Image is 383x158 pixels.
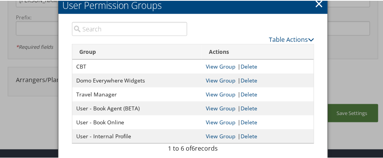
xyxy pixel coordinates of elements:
[202,59,314,73] td: |
[72,115,202,129] td: User - Book Online
[202,101,314,115] td: |
[206,76,236,83] a: View Group
[202,73,314,87] td: |
[206,132,236,139] a: View Group
[202,129,314,143] td: |
[206,104,236,111] a: View Group
[72,101,202,115] td: User - Book Agent (BETA)
[192,143,195,152] span: 6
[202,115,314,129] td: |
[241,132,257,139] a: Delete
[206,62,236,69] a: View Group
[241,118,257,125] a: Delete
[241,62,257,69] a: Delete
[72,73,202,87] td: Domo Everywhere Widgets
[72,44,202,59] th: Group: activate to sort column descending
[241,90,257,97] a: Delete
[72,21,187,35] input: Search
[72,59,202,73] td: CBT
[206,118,236,125] a: View Group
[241,104,257,111] a: Delete
[72,129,202,143] td: User - Internal Profile
[269,34,314,43] a: Table Actions
[202,44,314,59] th: Actions
[206,90,236,97] a: View Group
[72,143,315,156] div: 1 to 6 of records
[241,76,257,83] a: Delete
[72,87,202,101] td: Travel Manager
[202,87,314,101] td: |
